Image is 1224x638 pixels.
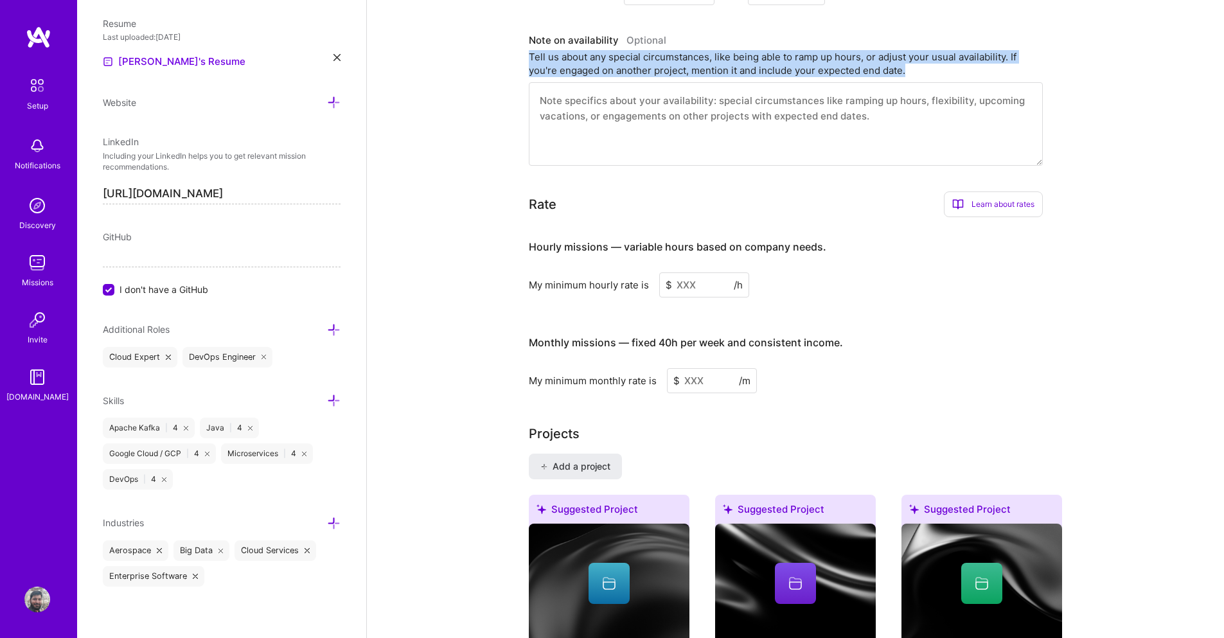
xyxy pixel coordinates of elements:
[21,587,53,612] a: User Avatar
[103,566,204,587] div: Enterprise Software
[15,159,60,172] div: Notifications
[667,368,757,393] input: XXX
[173,540,230,561] div: Big Data
[529,241,826,253] h4: Hourly missions — variable hours based on company needs.
[205,452,209,456] i: icon Close
[24,193,50,218] img: discovery
[218,548,224,553] i: icon Close
[103,57,113,67] img: Resume
[666,278,672,292] span: $
[103,443,216,464] div: Google Cloud / GCP 4
[6,390,69,403] div: [DOMAIN_NAME]
[24,364,50,390] img: guide book
[305,548,310,553] i: icon Close
[659,272,749,297] input: XXX
[103,469,173,490] div: DevOps 4
[28,333,48,346] div: Invite
[165,423,168,433] span: |
[283,448,286,459] span: |
[529,495,689,529] div: Suggested Project
[537,504,546,514] i: icon SuggestedTeams
[103,97,136,108] span: Website
[24,72,51,99] img: setup
[952,199,964,210] i: icon BookOpen
[901,495,1062,529] div: Suggested Project
[235,540,316,561] div: Cloud Services
[540,460,610,473] span: Add a project
[19,218,56,232] div: Discovery
[103,395,124,406] span: Skills
[103,136,139,147] span: LinkedIn
[221,443,313,464] div: Microservices 4
[162,477,166,482] i: icon Close
[529,454,622,479] button: Add a project
[540,463,547,470] i: icon PlusBlack
[24,250,50,276] img: teamwork
[200,418,259,438] div: Java 4
[22,276,53,289] div: Missions
[103,151,341,173] p: Including your LinkedIn helps you to get relevant mission recommendations.
[182,347,273,368] div: DevOps Engineer
[24,307,50,333] img: Invite
[715,495,876,529] div: Suggested Project
[157,548,162,553] i: icon Close
[103,54,245,69] a: [PERSON_NAME]'s Resume
[103,517,144,528] span: Industries
[739,374,750,387] span: /m
[103,418,195,438] div: Apache Kafka 4
[944,191,1043,217] div: Learn about rates
[186,448,189,459] span: |
[103,324,170,335] span: Additional Roles
[333,54,341,61] i: icon Close
[529,337,843,349] h4: Monthly missions — fixed 40h per week and consistent income.
[166,355,171,360] i: icon Close
[529,424,580,443] div: Add projects you've worked on
[103,231,132,242] span: GitHub
[229,423,232,433] span: |
[120,283,208,296] span: I don't have a GitHub
[529,424,580,443] div: Projects
[909,504,919,514] i: icon SuggestedTeams
[103,347,177,368] div: Cloud Expert
[529,374,657,387] div: My minimum monthly rate is
[723,504,732,514] i: icon SuggestedTeams
[529,278,649,292] div: My minimum hourly rate is
[262,355,267,360] i: icon Close
[26,26,51,49] img: logo
[24,587,50,612] img: User Avatar
[529,195,556,214] div: Rate
[626,34,666,46] span: Optional
[27,99,48,112] div: Setup
[103,30,341,44] div: Last uploaded: [DATE]
[734,278,743,292] span: /h
[302,452,306,456] i: icon Close
[193,574,198,579] i: icon Close
[24,133,50,159] img: bell
[529,31,666,50] div: Note on availability
[529,50,1043,77] div: Tell us about any special circumstances, like being able to ramp up hours, or adjust your usual a...
[143,474,146,484] span: |
[103,18,136,29] span: Resume
[184,426,188,430] i: icon Close
[103,540,168,561] div: Aerospace
[673,374,680,387] span: $
[248,426,253,430] i: icon Close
